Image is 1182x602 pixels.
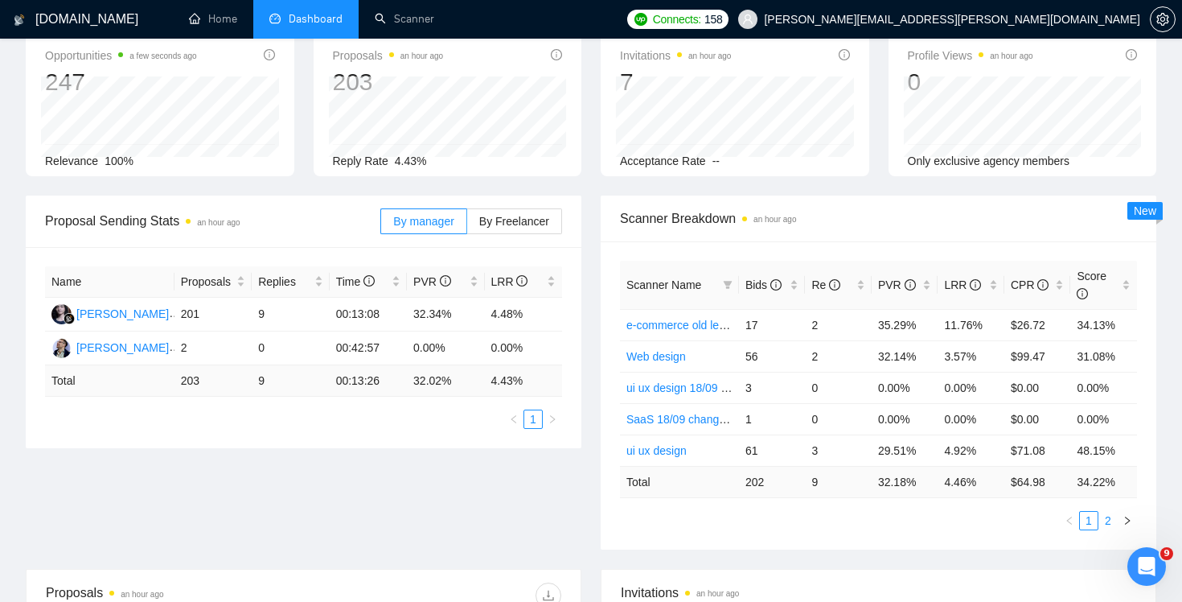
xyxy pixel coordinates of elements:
[509,414,519,424] span: left
[400,52,443,60] time: an hour ago
[76,305,169,323] div: [PERSON_NAME]
[536,589,560,602] span: download
[653,10,701,28] span: Connects:
[938,435,1004,466] td: 4.92%
[745,278,782,291] span: Bids
[1004,372,1071,403] td: $0.00
[805,466,872,497] td: 9
[872,372,938,403] td: 0.00%
[938,372,1004,403] td: 0.00%
[174,298,252,332] td: 201
[76,339,169,357] div: [PERSON_NAME]
[548,414,557,424] span: right
[1004,435,1071,466] td: $71.08
[330,365,407,397] td: 00:13:26
[739,403,806,435] td: 1
[1150,13,1176,26] a: setting
[51,340,169,353] a: YH[PERSON_NAME]
[938,466,1004,497] td: 4.46 %
[479,215,549,228] span: By Freelancer
[523,410,543,429] li: 1
[1070,340,1137,372] td: 31.08%
[970,279,981,291] span: info-circle
[413,275,451,288] span: PVR
[739,372,806,403] td: 3
[45,266,174,298] th: Name
[1134,204,1156,217] span: New
[1080,512,1098,530] a: 1
[626,319,735,332] a: e-commerce old letter
[905,279,916,291] span: info-circle
[872,403,938,435] td: 0.00%
[485,332,563,365] td: 0.00%
[770,279,782,291] span: info-circle
[551,49,562,60] span: info-circle
[908,46,1033,65] span: Profile Views
[938,309,1004,340] td: 11.76%
[45,365,174,397] td: Total
[872,309,938,340] td: 35.29%
[1122,516,1132,526] span: right
[620,67,731,97] div: 7
[333,46,444,65] span: Proposals
[990,52,1032,60] time: an hour ago
[333,67,444,97] div: 203
[712,155,720,167] span: --
[407,332,484,365] td: 0.00%
[704,10,722,28] span: 158
[634,13,647,26] img: upwork-logo.png
[51,304,72,324] img: RS
[524,410,542,428] a: 1
[720,273,736,297] span: filter
[1070,435,1137,466] td: 48.15%
[878,278,916,291] span: PVR
[440,275,451,287] span: info-circle
[1011,278,1049,291] span: CPR
[1150,6,1176,32] button: setting
[626,278,701,291] span: Scanner Name
[1065,516,1074,526] span: left
[543,410,562,429] li: Next Page
[908,67,1033,97] div: 0
[504,410,523,429] button: left
[395,155,427,167] span: 4.43%
[174,266,252,298] th: Proposals
[121,590,163,599] time: an hour ago
[1060,511,1079,530] li: Previous Page
[1118,511,1137,530] li: Next Page
[289,12,343,26] span: Dashboard
[1160,547,1173,560] span: 9
[872,435,938,466] td: 29.51%
[1151,13,1175,26] span: setting
[723,280,733,290] span: filter
[45,46,197,65] span: Opportunities
[330,298,407,332] td: 00:13:08
[739,466,806,497] td: 202
[252,266,329,298] th: Replies
[1077,270,1106,300] span: Score
[805,372,872,403] td: 0
[1070,309,1137,340] td: 34.13%
[1098,511,1118,530] li: 2
[45,155,98,167] span: Relevance
[938,403,1004,435] td: 0.00%
[264,49,275,60] span: info-circle
[516,275,527,287] span: info-circle
[543,410,562,429] button: right
[805,403,872,435] td: 0
[14,7,25,33] img: logo
[333,155,388,167] span: Reply Rate
[1070,403,1137,435] td: 0.00%
[174,332,252,365] td: 2
[407,365,484,397] td: 32.02 %
[1077,288,1088,299] span: info-circle
[872,466,938,497] td: 32.18 %
[1004,466,1071,497] td: $ 64.98
[1037,279,1049,291] span: info-circle
[252,332,329,365] td: 0
[696,589,739,598] time: an hour ago
[258,273,310,291] span: Replies
[620,46,731,65] span: Invitations
[269,13,281,24] span: dashboard
[872,340,938,372] td: 32.14%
